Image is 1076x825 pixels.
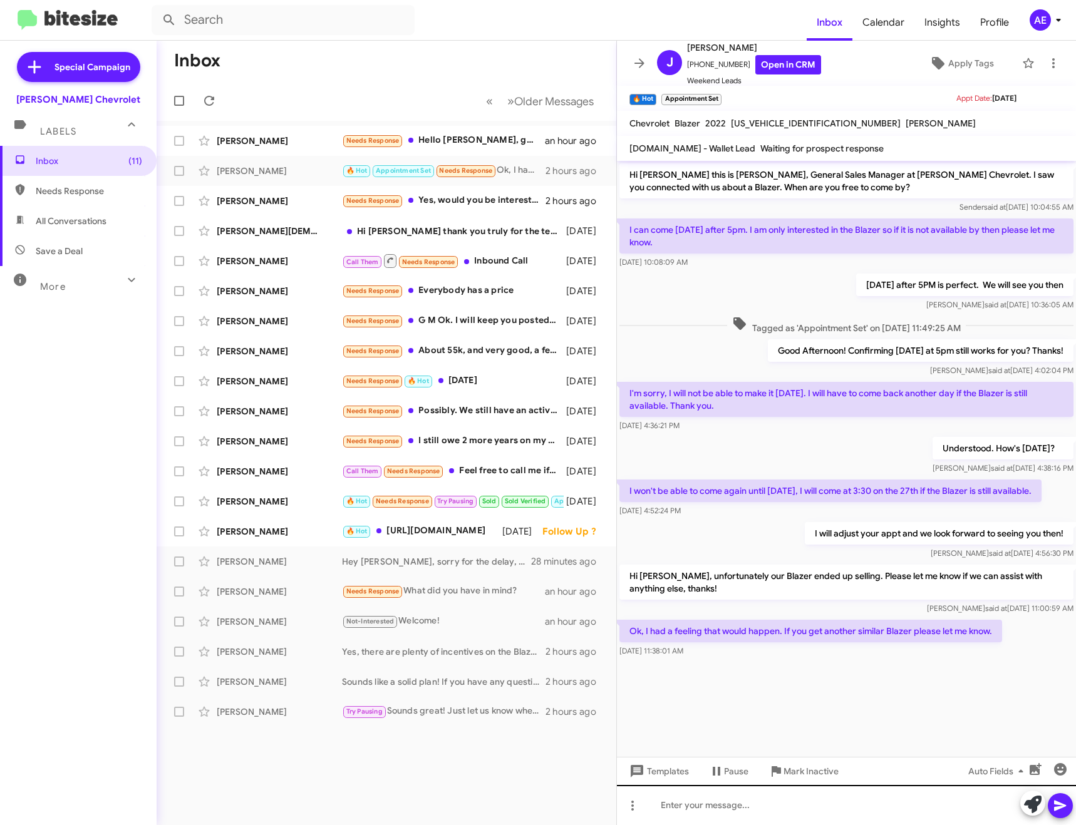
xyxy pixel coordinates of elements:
[128,155,142,167] span: (11)
[666,53,673,73] span: J
[342,434,564,448] div: I still owe 2 more years on my car,so I doubt I would be of any help.
[991,463,1013,473] span: said at
[933,463,1073,473] span: [PERSON_NAME] [DATE] 4:38:16 PM
[217,675,342,688] div: [PERSON_NAME]
[619,506,681,515] span: [DATE] 4:52:24 PM
[342,284,564,298] div: Everybody has a price
[627,760,689,782] span: Templates
[152,5,415,35] input: Search
[217,345,342,357] div: [PERSON_NAME]
[346,197,400,205] span: Needs Response
[479,88,500,114] button: Previous
[342,645,546,658] div: Yes, there are plenty of incentives on the Blazer and other vehicles? When are you free to come b...
[629,143,755,154] span: [DOMAIN_NAME] - Wallet Lead
[564,375,606,387] div: [DATE]
[629,118,670,129] span: Chevrolet
[984,202,1006,212] span: said at
[619,257,688,267] span: [DATE] 10:08:09 AM
[619,382,1073,417] p: I'm sorry, I will not be able to make it [DATE]. I will have to come back another day if the Blaz...
[985,603,1007,613] span: said at
[619,565,1073,600] p: Hi [PERSON_NAME], unfortunately our Blazer ended up selling. Please let me know if we can assist ...
[342,225,564,237] div: Hi [PERSON_NAME] thank you truly for the text Do you have car available? I m interested in the Ch...
[758,760,849,782] button: Mark Inactive
[217,525,342,538] div: [PERSON_NAME]
[346,467,379,475] span: Call Them
[564,345,606,357] div: [DATE]
[546,675,606,688] div: 2 hours ago
[629,94,656,105] small: 🔥 Hot
[217,405,342,418] div: [PERSON_NAME]
[486,93,493,109] span: «
[948,52,994,74] span: Apply Tags
[342,494,564,508] div: I also may have solved my issue. Not confirmed yet but working to pick up [DATE] morning. Let me ...
[36,245,83,257] span: Save a Deal
[727,316,966,334] span: Tagged as 'Appointment Set' on [DATE] 11:49:25 AM
[402,258,455,266] span: Needs Response
[531,555,606,568] div: 28 minutes ago
[217,495,342,508] div: [PERSON_NAME]
[619,421,680,430] span: [DATE] 4:36:21 PM
[927,603,1073,613] span: [PERSON_NAME] [DATE] 11:00:59 AM
[546,195,606,207] div: 2 hours ago
[482,497,497,505] span: Sold
[958,760,1038,782] button: Auto Fields
[217,555,342,568] div: [PERSON_NAME]
[387,467,440,475] span: Needs Response
[342,614,545,628] div: Welcome!
[617,760,699,782] button: Templates
[619,646,683,655] span: [DATE] 11:38:01 AM
[346,317,400,325] span: Needs Response
[619,479,1042,502] p: I won't be able to come again until [DATE], I will come at 3:30 on the 27th if the Blazer is stil...
[760,143,884,154] span: Waiting for prospect response
[564,225,606,237] div: [DATE]
[342,193,546,208] div: Yes, would you be interested in a 2018 Ford Transit Van T150'medium roof with 83,500 miles
[40,281,66,292] span: More
[988,366,1010,375] span: said at
[687,55,821,74] span: [PHONE_NUMBER]
[1030,9,1051,31] div: AE
[376,497,429,505] span: Needs Response
[342,344,564,358] div: About 55k, and very good, a few scratches on the outside, inside is excellent
[36,155,142,167] span: Inbox
[507,93,514,109] span: »
[342,163,546,178] div: Ok, I had a feeling that would happen. If you get another similar Blazer please let me know.
[346,527,368,535] span: 🔥 Hot
[542,525,606,538] div: Follow Up ?
[807,4,852,41] a: Inbox
[346,347,400,355] span: Needs Response
[907,52,1016,74] button: Apply Tags
[956,93,992,103] span: Appt Date:
[619,620,1002,642] p: Ok, I had a feeling that would happen. If you get another similar Blazer please let me know.
[661,94,721,105] small: Appointment Set
[970,4,1019,41] span: Profile
[705,118,726,129] span: 2022
[346,167,368,175] span: 🔥 Hot
[17,52,140,82] a: Special Campaign
[545,615,606,628] div: an hour ago
[856,274,1073,296] p: [DATE] after 5PM is perfect. We will see you then
[54,61,130,73] span: Special Campaign
[546,165,606,177] div: 2 hours ago
[346,287,400,295] span: Needs Response
[502,525,542,538] div: [DATE]
[931,548,1073,558] span: [PERSON_NAME] [DATE] 4:56:30 PM
[40,126,76,137] span: Labels
[346,377,400,385] span: Needs Response
[342,464,564,478] div: Feel free to call me if you'd like I don't have time to come into the dealership
[217,165,342,177] div: [PERSON_NAME]
[479,88,601,114] nav: Page navigation example
[564,255,606,267] div: [DATE]
[439,167,492,175] span: Needs Response
[852,4,914,41] span: Calendar
[992,93,1017,103] span: [DATE]
[217,465,342,478] div: [PERSON_NAME]
[545,585,606,598] div: an hour ago
[906,118,976,129] span: [PERSON_NAME]
[342,555,531,568] div: Hey [PERSON_NAME], sorry for the delay, just got back from a few days off. I just reached out to ...
[699,760,758,782] button: Pause
[768,339,1073,362] p: Good Afternoon! Confirming [DATE] at 5pm still works for you? Thanks!
[989,548,1011,558] span: said at
[346,407,400,415] span: Needs Response
[687,74,821,87] span: Weekend Leads
[564,285,606,297] div: [DATE]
